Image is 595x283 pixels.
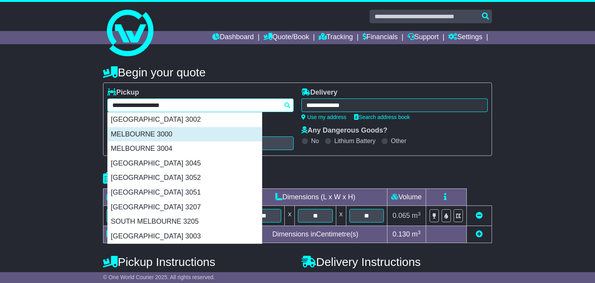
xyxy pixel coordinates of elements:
a: Remove this item [476,212,483,219]
a: Dashboard [212,31,254,44]
sup: 3 [418,211,421,217]
td: Type [103,189,168,206]
div: [GEOGRAPHIC_DATA] 3002 [108,112,262,127]
div: MELBOURNE 3000 [108,127,262,142]
td: Total [103,226,168,243]
a: Support [408,31,439,44]
label: Lithium Battery [334,137,376,145]
h4: Pickup Instructions [103,255,294,268]
div: [GEOGRAPHIC_DATA] 3051 [108,185,262,200]
label: Other [391,137,406,145]
span: 0.065 [392,212,410,219]
h4: Delivery Instructions [301,255,492,268]
span: © One World Courier 2025. All rights reserved. [103,274,215,280]
td: x [336,206,346,226]
a: Tracking [319,31,353,44]
td: Volume [387,189,426,206]
a: Add new item [476,230,483,238]
a: Financials [363,31,398,44]
span: m [412,230,421,238]
sup: 3 [418,230,421,235]
a: Settings [448,31,482,44]
span: m [412,212,421,219]
td: x [285,206,295,226]
a: Quote/Book [263,31,309,44]
td: Dimensions in Centimetre(s) [244,226,387,243]
div: [GEOGRAPHIC_DATA] 3003 [108,229,262,244]
label: Pickup [107,88,139,97]
h4: Package details | [103,172,200,185]
div: [GEOGRAPHIC_DATA] 3207 [108,200,262,215]
label: Delivery [301,88,337,97]
a: Use my address [301,114,346,120]
div: [GEOGRAPHIC_DATA] 3052 [108,171,262,185]
label: No [311,137,319,145]
div: [GEOGRAPHIC_DATA] 3045 [108,156,262,171]
div: MELBOURNE 3004 [108,141,262,156]
a: Search address book [354,114,410,120]
span: 0.130 [392,230,410,238]
td: Dimensions (L x W x H) [244,189,387,206]
h4: Begin your quote [103,66,492,79]
label: Any Dangerous Goods? [301,126,387,135]
div: SOUTH MELBOURNE 3205 [108,214,262,229]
